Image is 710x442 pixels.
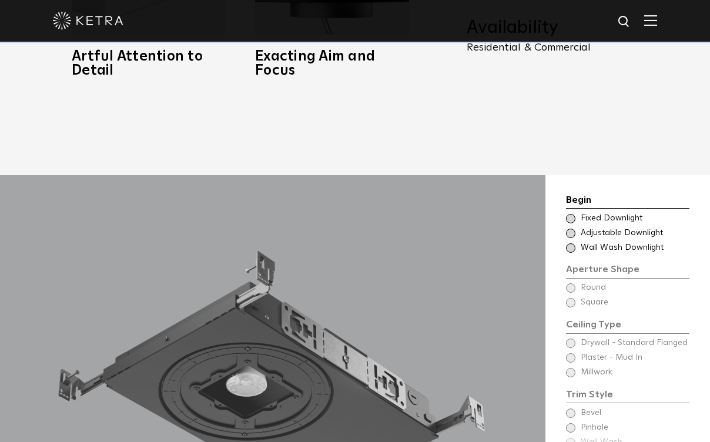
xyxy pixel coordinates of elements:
img: ketra-logo-2019-white [53,12,123,29]
img: search icon [617,15,632,29]
h3: Artful Attention to Detail [72,49,226,78]
span: Adjustable Downlight [581,227,688,239]
h3: Exacting Aim and Focus [255,49,409,78]
span: Wall Wash Downlight [581,242,688,254]
p: Residential & Commercial [467,42,649,53]
img: Hamburger%20Nav.svg [644,15,657,26]
span: Fixed Downlight [581,213,688,225]
div: Begin [566,193,689,209]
